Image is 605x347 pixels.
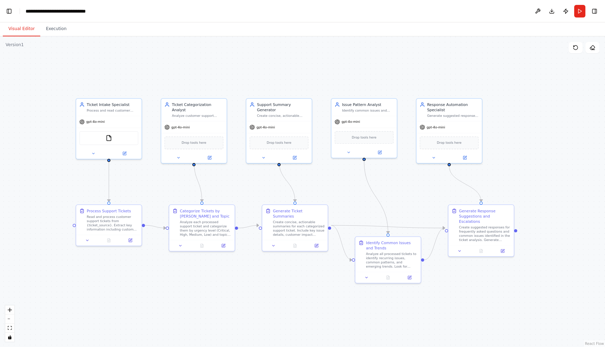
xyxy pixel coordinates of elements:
[426,125,445,129] span: gpt-4o-mini
[86,120,105,124] span: gpt-4o-mini
[194,155,224,161] button: Open in side panel
[5,305,14,342] div: React Flow controls
[161,98,227,164] div: Ticket Categorization AnalystAnalyze customer support tickets and categorize them by urgency leve...
[284,242,306,249] button: No output available
[459,208,510,224] div: Generate Response Suggestions and Escalations
[121,237,139,243] button: Open in side panel
[331,98,397,158] div: Issue Pattern AnalystIdentify common issues and trends across customer support tickets, detect re...
[98,237,120,243] button: No output available
[106,162,111,201] g: Edge from 51037e0a-b192-4fe5-8b93-75f105e6a47f to 0e433000-cdaa-4417-9a3d-b47065d3fd0f
[246,98,312,164] div: Support Summary GeneratorCreate concise, actionable summaries of customer support tickets that hi...
[191,242,213,249] button: No output available
[450,155,480,161] button: Open in side panel
[87,108,138,113] div: Process and read customer support tickets from {ticket_source}, extracting key information includ...
[342,108,394,113] div: Identify common issues and trends across customer support tickets, detect recurring problems, and...
[262,205,328,252] div: Generate Ticket SummariesCreate concise, actionable summaries for each categorized support ticket...
[191,161,204,201] g: Edge from 2deace11-69c7-4b3a-becb-2da16a9a5cb9 to 26f9d809-26d3-4ab4-b5b2-8d8642184355
[5,305,14,314] button: zoom in
[5,324,14,333] button: fit view
[87,102,138,107] div: Ticket Intake Specialist
[5,314,14,324] button: zoom out
[182,140,206,146] span: Drop tools here
[145,223,166,231] g: Edge from 0e433000-cdaa-4417-9a3d-b47065d3fd0f to 26f9d809-26d3-4ab4-b5b2-8d8642184355
[342,102,394,107] div: Issue Pattern Analyst
[366,240,417,250] div: Identify Common Issues and Trends
[377,274,399,281] button: No output available
[427,114,479,118] div: Generate suggested responses for frequently asked questions and common issues, create response te...
[401,274,419,281] button: Open in side panel
[109,150,139,157] button: Open in side panel
[256,125,275,129] span: gpt-4o-mini
[3,22,40,36] button: Visual Editor
[276,161,298,201] g: Edge from 50155887-b994-409e-9c50-9785d86370d6 to 965220c8-f17a-4d7e-9b02-45f8ec550948
[331,223,352,263] g: Edge from 965220c8-f17a-4d7e-9b02-45f8ec550948 to 2317498d-cc0e-4e52-ad3b-5fe7e601d840
[257,102,308,112] div: Support Summary Generator
[361,161,391,233] g: Edge from 8e0e694f-c804-4f69-8a93-3c0c15685b22 to 2317498d-cc0e-4e52-ad3b-5fe7e601d840
[307,242,326,249] button: Open in side panel
[76,205,142,246] div: Process Support TicketsRead and process customer support tickets from {ticket_source}. Extract ke...
[169,205,235,252] div: Categorize Tickets by [PERSON_NAME] and TopicAnalyze each processed support ticket and categorize...
[180,220,231,237] div: Analyze each processed support ticket and categorize them by urgency level (Critical, High, Mediu...
[446,166,484,201] g: Edge from c9f4379d-6735-452b-a0ed-a8a67bce596f to c049b2b7-cbab-46cf-9685-518887ed608d
[364,149,395,156] button: Open in side panel
[331,223,445,231] g: Edge from 965220c8-f17a-4d7e-9b02-45f8ec550948 to c049b2b7-cbab-46cf-9685-518887ed608d
[40,22,72,36] button: Execution
[273,220,324,237] div: Create concise, actionable summaries for each categorized support ticket. Include key issue detai...
[585,342,604,346] a: React Flow attribution
[4,6,14,16] button: Hide left sidebar
[6,42,24,48] div: Version 1
[366,252,417,269] div: Analyze all processed tickets to identify recurring issues, common patterns, and emerging trends....
[273,208,324,219] div: Generate Ticket Summaries
[267,140,291,146] span: Drop tools here
[87,208,131,213] div: Process Support Tickets
[238,223,259,231] g: Edge from 26f9d809-26d3-4ab4-b5b2-8d8642184355 to 965220c8-f17a-4d7e-9b02-45f8ec550948
[5,333,14,342] button: toggle interactivity
[427,102,479,112] div: Response Automation Specialist
[590,6,599,16] button: Hide right sidebar
[172,102,223,112] div: Ticket Categorization Analyst
[424,225,445,262] g: Edge from 2317498d-cc0e-4e52-ad3b-5fe7e601d840 to c049b2b7-cbab-46cf-9685-518887ed608d
[76,98,142,160] div: Ticket Intake SpecialistProcess and read customer support tickets from {ticket_source}, extractin...
[341,120,360,124] span: gpt-4o-mini
[279,155,310,161] button: Open in side panel
[171,125,190,129] span: gpt-4o-mini
[355,236,421,283] div: Identify Common Issues and TrendsAnalyze all processed tickets to identify recurring issues, comm...
[26,8,86,15] nav: breadcrumb
[459,225,510,242] div: Create suggested responses for frequently asked questions and common issues identified in the tic...
[214,242,232,249] button: Open in side panel
[493,248,512,254] button: Open in side panel
[106,135,112,141] img: FileReadTool
[87,214,138,232] div: Read and process customer support tickets from {ticket_source}. Extract key information including...
[437,140,461,146] span: Drop tools here
[257,114,308,118] div: Create concise, actionable summaries of customer support tickets that highlight key issues, custo...
[416,98,482,164] div: Response Automation SpecialistGenerate suggested responses for frequently asked questions and com...
[180,208,231,219] div: Categorize Tickets by [PERSON_NAME] and Topic
[470,248,492,254] button: No output available
[448,205,514,257] div: Generate Response Suggestions and EscalationsCreate suggested responses for frequently asked ques...
[352,135,376,140] span: Drop tools here
[172,114,223,118] div: Analyze customer support tickets and categorize them by urgency level (Critical, High, Medium, Lo...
